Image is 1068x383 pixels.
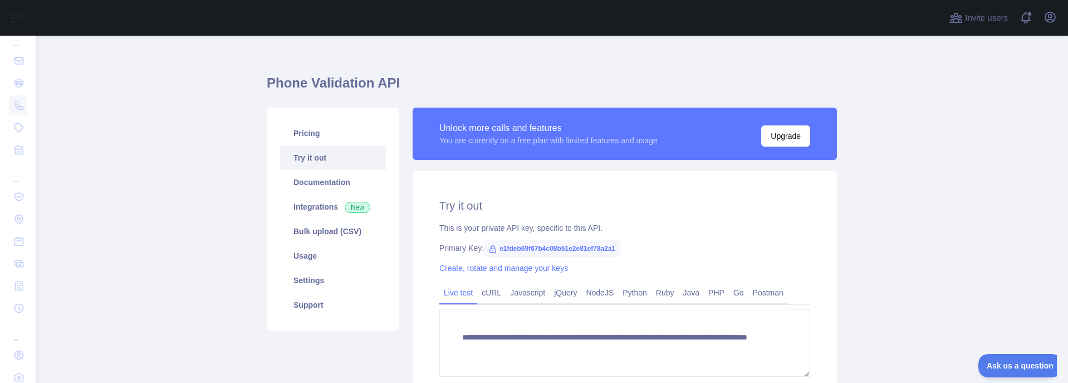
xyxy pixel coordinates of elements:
div: This is your private API key, specific to this API. [439,222,810,234]
a: Create, rotate and manage your keys [439,264,568,273]
a: Usage [280,244,386,268]
span: New [345,202,370,213]
a: PHP [704,284,729,302]
iframe: Toggle Customer Support [978,354,1057,377]
div: ... [9,26,27,49]
a: Ruby [651,284,679,302]
a: NodeJS [581,284,618,302]
a: Documentation [280,170,386,195]
div: ... [9,162,27,185]
a: Python [618,284,651,302]
a: Pricing [280,121,386,146]
div: You are currently on a free plan with limited features and usage [439,135,658,146]
span: Invite users [965,12,1008,25]
a: Support [280,293,386,317]
span: e1fdeb69f67b4c08b51e2e81ef78a2a1 [484,240,620,257]
a: jQuery [550,284,581,302]
a: Integrations New [280,195,386,219]
h2: Try it out [439,198,810,214]
a: Settings [280,268,386,293]
a: Java [679,284,704,302]
div: Primary Key: [439,243,810,254]
h1: Phone Validation API [267,74,837,101]
a: Javascript [506,284,550,302]
a: Try it out [280,146,386,170]
a: Live test [439,284,477,302]
div: Unlock more calls and features [439,122,658,135]
a: Bulk upload (CSV) [280,219,386,244]
div: ... [9,321,27,343]
a: Postman [748,284,788,302]
button: Invite users [947,9,1010,27]
button: Upgrade [761,125,810,147]
a: Go [729,284,748,302]
a: cURL [477,284,506,302]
